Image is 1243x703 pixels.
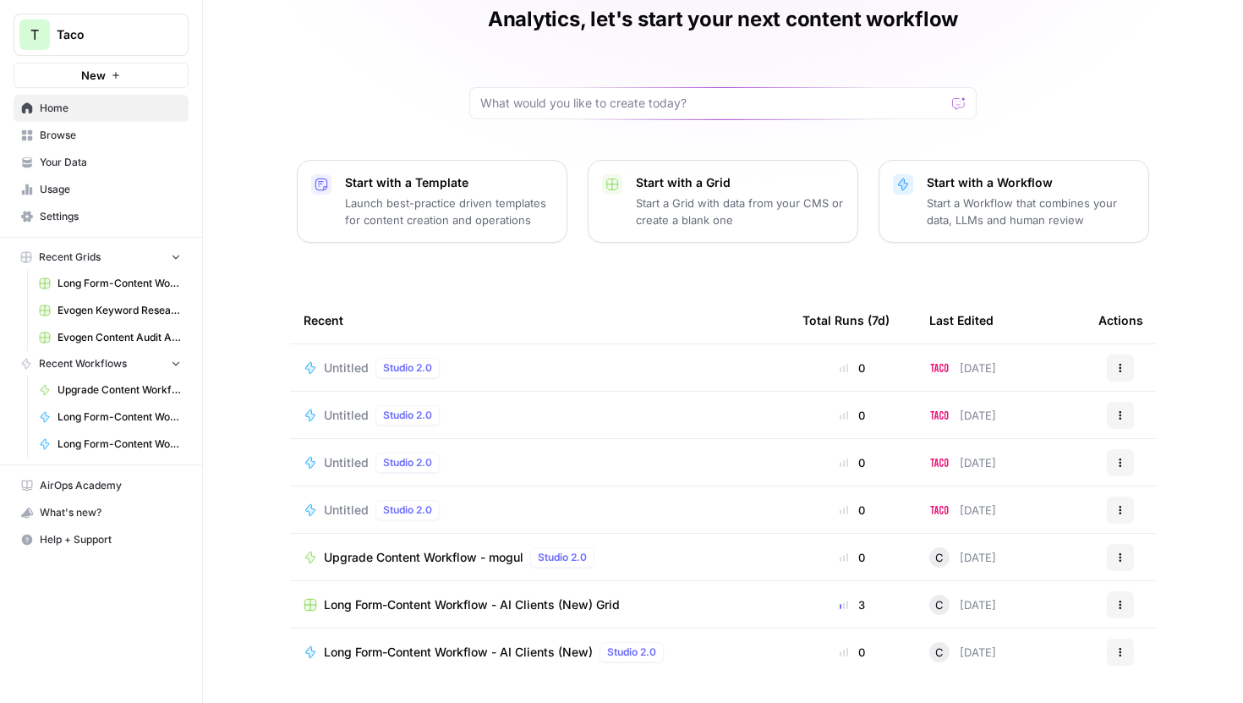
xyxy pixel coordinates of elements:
[345,174,553,191] p: Start with a Template
[345,195,553,228] p: Launch best-practice driven templates for content creation and operations
[927,195,1135,228] p: Start a Workflow that combines your data, LLMs and human review
[14,500,188,525] div: What's new?
[324,502,369,519] span: Untitled
[383,408,432,423] span: Studio 2.0
[929,595,996,615] div: [DATE]
[935,596,944,613] span: C
[304,642,775,662] a: Long Form-Content Workflow - AI Clients (New)Studio 2.0
[802,360,902,376] div: 0
[40,182,181,197] span: Usage
[57,437,181,452] span: Long Form-Content Workflow (Portuguese)
[935,644,944,661] span: C
[304,453,775,473] a: UntitledStudio 2.0
[297,160,567,243] button: Start with a TemplateLaunch best-practice driven templates for content creation and operations
[929,453,996,473] div: [DATE]
[802,549,902,566] div: 0
[40,532,181,547] span: Help + Support
[927,174,1135,191] p: Start with a Workflow
[14,122,189,149] a: Browse
[929,405,950,426] img: rxf9t584jtmcvjkr4kdze3nqbzu1
[929,547,996,568] div: [DATE]
[802,407,902,424] div: 0
[802,502,902,519] div: 0
[40,101,181,116] span: Home
[31,270,189,297] a: Long Form-Content Workflow - AI Clients (New) Grid
[383,455,432,470] span: Studio 2.0
[324,454,369,471] span: Untitled
[879,160,1149,243] button: Start with a WorkflowStart a Workflow that combines your data, LLMs and human review
[324,549,523,566] span: Upgrade Content Workflow - mogul
[14,472,189,499] a: AirOps Academy
[324,360,369,376] span: Untitled
[538,550,587,565] span: Studio 2.0
[14,203,189,230] a: Settings
[39,356,127,371] span: Recent Workflows
[324,596,620,613] span: Long Form-Content Workflow - AI Clients (New) Grid
[31,431,189,458] a: Long Form-Content Workflow (Portuguese)
[57,330,181,345] span: Evogen Content Audit Agent Grid
[929,500,996,520] div: [DATE]
[304,358,775,378] a: UntitledStudio 2.0
[636,195,844,228] p: Start a Grid with data from your CMS or create a blank one
[14,95,189,122] a: Home
[802,297,890,343] div: Total Runs (7d)
[31,297,189,324] a: Evogen Keyword Research Agent Grid
[39,250,101,265] span: Recent Grids
[14,351,189,376] button: Recent Workflows
[929,297,994,343] div: Last Edited
[40,209,181,224] span: Settings
[40,478,181,493] span: AirOps Academy
[488,6,958,33] h1: Analytics, let's start your next content workflow
[802,454,902,471] div: 0
[81,67,106,84] span: New
[57,409,181,425] span: Long Form-Content Workflow - AI Clients (New)
[14,526,189,553] button: Help + Support
[802,596,902,613] div: 3
[383,503,432,518] span: Studio 2.0
[929,642,996,662] div: [DATE]
[1098,297,1143,343] div: Actions
[304,547,775,568] a: Upgrade Content Workflow - mogulStudio 2.0
[57,26,159,43] span: Taco
[480,95,945,112] input: What would you like to create today?
[40,155,181,170] span: Your Data
[802,644,902,661] div: 0
[929,358,950,378] img: rxf9t584jtmcvjkr4kdze3nqbzu1
[14,14,189,56] button: Workspace: Taco
[14,149,189,176] a: Your Data
[40,128,181,143] span: Browse
[304,500,775,520] a: UntitledStudio 2.0
[14,499,189,526] button: What's new?
[304,297,775,343] div: Recent
[929,453,950,473] img: rxf9t584jtmcvjkr4kdze3nqbzu1
[14,176,189,203] a: Usage
[57,303,181,318] span: Evogen Keyword Research Agent Grid
[304,405,775,426] a: UntitledStudio 2.0
[31,404,189,431] a: Long Form-Content Workflow - AI Clients (New)
[57,382,181,398] span: Upgrade Content Workflow - mogul
[607,645,656,660] span: Studio 2.0
[14,63,189,88] button: New
[30,25,39,45] span: T
[324,407,369,424] span: Untitled
[57,276,181,291] span: Long Form-Content Workflow - AI Clients (New) Grid
[636,174,844,191] p: Start with a Grid
[14,244,189,270] button: Recent Grids
[935,549,944,566] span: C
[31,376,189,404] a: Upgrade Content Workflow - mogul
[31,324,189,351] a: Evogen Content Audit Agent Grid
[929,500,950,520] img: rxf9t584jtmcvjkr4kdze3nqbzu1
[304,596,775,613] a: Long Form-Content Workflow - AI Clients (New) Grid
[929,405,996,426] div: [DATE]
[588,160,858,243] button: Start with a GridStart a Grid with data from your CMS or create a blank one
[383,360,432,376] span: Studio 2.0
[324,644,593,661] span: Long Form-Content Workflow - AI Clients (New)
[929,358,996,378] div: [DATE]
